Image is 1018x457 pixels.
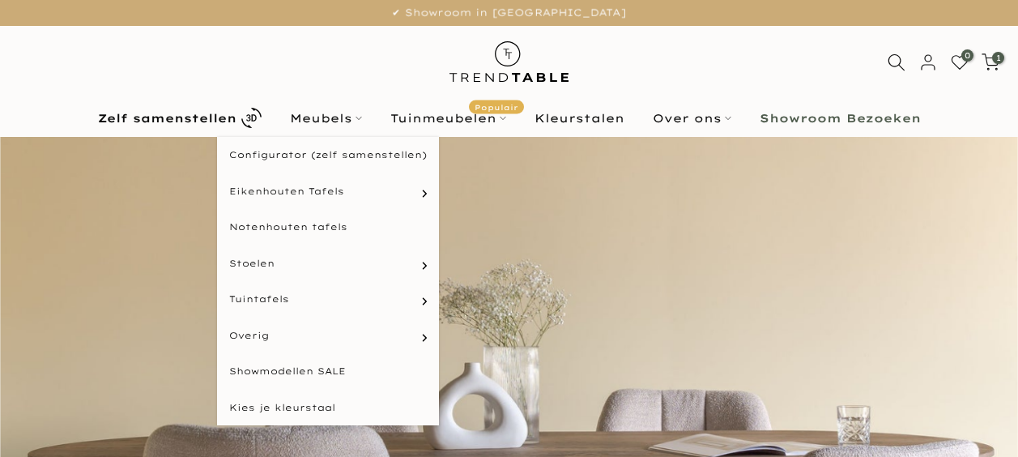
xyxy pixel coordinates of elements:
a: Meubels [275,109,376,128]
a: Overig [217,318,439,354]
b: Zelf samenstellen [98,113,236,124]
span: 0 [961,49,973,62]
a: Showmodellen SALE [217,353,439,390]
a: TuinmeubelenPopulair [376,109,520,128]
a: Kies je kleurstaal [217,390,439,426]
span: 1 [992,52,1004,64]
span: Eikenhouten Tafels [229,185,344,199]
span: Overig [229,329,269,343]
span: Populair [469,100,524,113]
p: ✔ Showroom in [GEOGRAPHIC_DATA] [20,4,998,22]
a: 0 [951,53,969,71]
a: 1 [982,53,999,71]
span: Tuintafels [229,293,289,306]
a: Over ons [638,109,745,128]
span: Stoelen [229,257,275,271]
a: Stoelen [217,246,439,282]
img: trend-table [438,26,580,98]
a: Zelf samenstellen [83,104,275,132]
a: Eikenhouten Tafels [217,173,439,210]
a: Tuintafels [217,281,439,318]
a: Notenhouten tafels [217,209,439,246]
a: Showroom Bezoeken [745,109,935,128]
a: Kleurstalen [520,109,638,128]
a: Configurator (zelf samenstellen) [217,137,439,173]
b: Showroom Bezoeken [760,113,921,124]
